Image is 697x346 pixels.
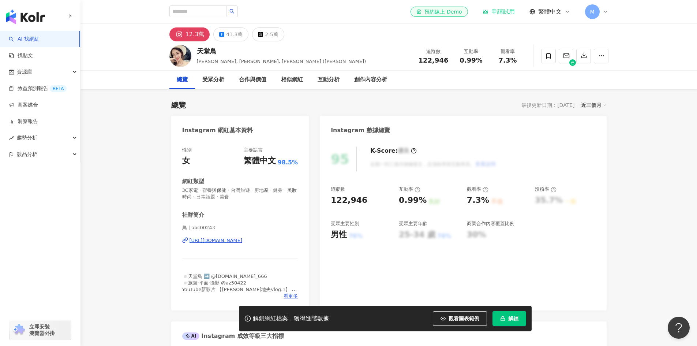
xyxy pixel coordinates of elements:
span: 看更多 [284,293,298,300]
div: 相似網紅 [281,75,303,84]
div: 創作內容分析 [354,75,387,84]
span: 解鎖 [508,316,518,321]
span: 觀看圖表範例 [449,316,479,321]
div: [URL][DOMAIN_NAME] [190,237,243,244]
div: K-Score : [370,147,417,155]
div: 預約線上 Demo [416,8,462,15]
div: 總覽 [177,75,188,84]
a: 申請試用 [483,8,515,15]
div: Instagram 數據總覽 [331,126,390,134]
div: 41.3萬 [226,29,243,40]
span: rise [9,135,14,141]
span: search [229,9,235,14]
div: 性別 [182,147,192,153]
span: 資源庫 [17,64,32,80]
span: 競品分析 [17,146,37,163]
div: Instagram 網紅基本資料 [182,126,253,134]
a: 效益預測報告BETA [9,85,67,92]
div: 女 [182,155,190,167]
span: 鳥 | abc00243 [182,224,298,231]
button: 觀看圖表範例 [433,311,487,326]
div: 總覽 [171,100,186,110]
div: 最後更新日期：[DATE] [521,102,574,108]
div: 社群簡介 [182,211,204,219]
div: 主要語言 [244,147,263,153]
span: 立即安裝 瀏覽器外掛 [29,323,55,336]
div: 商業合作內容覆蓋比例 [467,220,514,227]
div: 觀看率 [467,186,488,193]
span: ◽️天堂鳥 ➡️ @[DOMAIN_NAME]_666 ◽️旅遊·平面·攝影 @az50422 YouTube新影片 【[PERSON_NAME]地夫vlog.1】 🇲🇻必看！！[PERSON_... [182,274,298,299]
button: 解鎖 [492,311,526,326]
img: logo [6,10,45,24]
div: 互動率 [457,48,485,55]
div: 網紅類型 [182,178,204,185]
img: KOL Avatar [169,45,191,67]
span: 3C家電 · 營養與保健 · 台灣旅遊 · 房地產 · 健身 · 美妝時尚 · 日常話題 · 美食 [182,187,298,200]
div: 合作與價值 [239,75,266,84]
div: Instagram 成效等級三大指標 [182,332,284,340]
div: 122,946 [331,195,367,206]
div: 繁體中文 [244,155,276,167]
div: 受眾主要性別 [331,220,359,227]
span: [PERSON_NAME], [PERSON_NAME], [PERSON_NAME] ([PERSON_NAME]) [197,59,366,64]
span: 122,946 [419,56,449,64]
span: 7.3% [499,57,517,64]
div: AI [182,332,200,340]
div: 漲粉率 [535,186,557,193]
a: 洞察報告 [9,118,38,125]
span: M [590,8,594,16]
a: 找貼文 [9,52,33,59]
div: 0.99% [399,195,427,206]
a: 預約線上 Demo [411,7,468,17]
a: chrome extension立即安裝 瀏覽器外掛 [10,320,71,340]
span: 趨勢分析 [17,130,37,146]
span: 0.99% [460,57,482,64]
div: 受眾分析 [202,75,224,84]
div: 追蹤數 [331,186,345,193]
a: 商案媒合 [9,101,38,109]
button: 41.3萬 [213,27,248,41]
div: 觀看率 [494,48,522,55]
div: 受眾主要年齡 [399,220,427,227]
span: 繁體中文 [538,8,562,16]
div: 男性 [331,229,347,241]
img: chrome extension [12,324,26,336]
button: 12.3萬 [169,27,210,41]
a: [URL][DOMAIN_NAME] [182,237,298,244]
div: 解鎖網紅檔案，獲得進階數據 [253,315,329,323]
div: 近三個月 [581,100,607,110]
div: 互動率 [399,186,420,193]
a: searchAI 找網紅 [9,36,40,43]
div: 天堂鳥 [197,46,366,56]
div: 互動分析 [318,75,340,84]
button: 2.5萬 [252,27,284,41]
div: 7.3% [467,195,489,206]
div: 2.5萬 [265,29,278,40]
div: 12.3萬 [186,29,205,40]
span: 98.5% [278,159,298,167]
div: 追蹤數 [419,48,449,55]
